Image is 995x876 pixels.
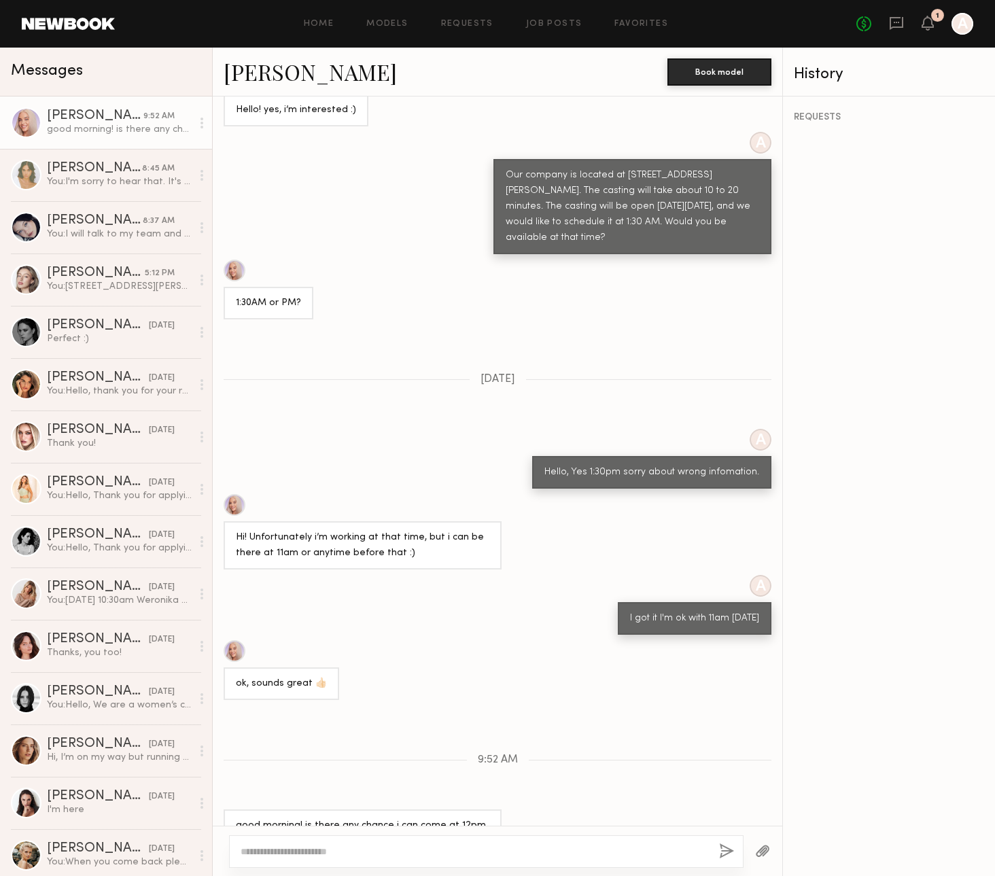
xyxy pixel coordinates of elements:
[143,110,175,123] div: 9:52 AM
[149,738,175,751] div: [DATE]
[149,686,175,699] div: [DATE]
[142,162,175,175] div: 8:45 AM
[936,12,939,20] div: 1
[47,856,192,869] div: You: When you come back please send us a message to us after that let's make a schedule for casti...
[149,319,175,332] div: [DATE]
[47,280,192,293] div: You: [STREET_ADDRESS][PERSON_NAME]. You are scheduled for casting [DATE] 3pm See you then.
[667,58,771,86] button: Book model
[149,581,175,594] div: [DATE]
[11,63,83,79] span: Messages
[224,57,397,86] a: [PERSON_NAME]
[47,423,149,437] div: [PERSON_NAME]
[47,109,143,123] div: [PERSON_NAME]
[47,542,192,555] div: You: Hello, Thank you for applying to our company’s model casting. We have received many applicat...
[47,214,143,228] div: [PERSON_NAME]
[47,699,192,712] div: You: Hello, We are a women’s clothing company that designs and sells wholesale. Our team produces...
[47,842,149,856] div: [PERSON_NAME]
[47,175,192,188] div: You: I'm sorry to hear that. It's ok to reschedule, I can put you on [DATE] 3pm. Does that work f...
[47,633,149,646] div: [PERSON_NAME]
[794,67,984,82] div: History
[506,168,759,246] div: Our company is located at [STREET_ADDRESS][PERSON_NAME]. The casting will take about 10 to 20 min...
[236,103,356,118] div: Hello! yes, i’m interested :)
[478,754,518,766] span: 9:52 AM
[47,685,149,699] div: [PERSON_NAME]
[47,803,192,816] div: I'm here
[236,818,489,865] div: good morning! is there any chance i can come at 12pm [DATE]? unfortunately i have a little emerge...
[149,476,175,489] div: [DATE]
[149,372,175,385] div: [DATE]
[47,332,192,345] div: Perfect :)
[47,737,149,751] div: [PERSON_NAME]
[149,843,175,856] div: [DATE]
[236,530,489,561] div: Hi! Unfortunately i’m working at that time, but i can be there at 11am or anytime before that :)
[952,13,973,35] a: A
[47,228,192,241] div: You: I will talk to my team and let you know about Zoom call.
[441,20,493,29] a: Requests
[47,266,145,280] div: [PERSON_NAME]
[47,580,149,594] div: [PERSON_NAME]
[526,20,582,29] a: Job Posts
[304,20,334,29] a: Home
[47,594,192,607] div: You: [DATE] 10:30am Weronika casting I marked scheduling for you.
[149,424,175,437] div: [DATE]
[481,374,515,385] span: [DATE]
[47,123,192,136] div: good morning! is there any chance i can come at 12pm [DATE]? unfortunately i have a little emerge...
[47,162,142,175] div: [PERSON_NAME]
[544,465,759,480] div: Hello, Yes 1:30pm sorry about wrong infomation.
[47,790,149,803] div: [PERSON_NAME]
[47,319,149,332] div: [PERSON_NAME]
[47,437,192,450] div: Thank you!
[794,113,984,122] div: REQUESTS
[630,611,759,627] div: I got it I'm ok with 11am [DATE]
[143,215,175,228] div: 8:37 AM
[667,65,771,77] a: Book model
[236,296,301,311] div: 1:30AM or PM?
[47,646,192,659] div: Thanks, you too!
[47,489,192,502] div: You: Hello, Thank you for applying to our company’s model casting. We have received many applicat...
[149,529,175,542] div: [DATE]
[614,20,668,29] a: Favorites
[366,20,408,29] a: Models
[149,790,175,803] div: [DATE]
[47,751,192,764] div: Hi, I’m on my way but running 10 minutes late So sorry
[47,385,192,398] div: You: Hello, thank you for your reply. The main shoot date has not been set yet. Once the models a...
[149,633,175,646] div: [DATE]
[236,676,327,692] div: ok, sounds great 👍🏻
[145,267,175,280] div: 5:12 PM
[47,528,149,542] div: [PERSON_NAME]
[47,476,149,489] div: [PERSON_NAME]
[47,371,149,385] div: [PERSON_NAME]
